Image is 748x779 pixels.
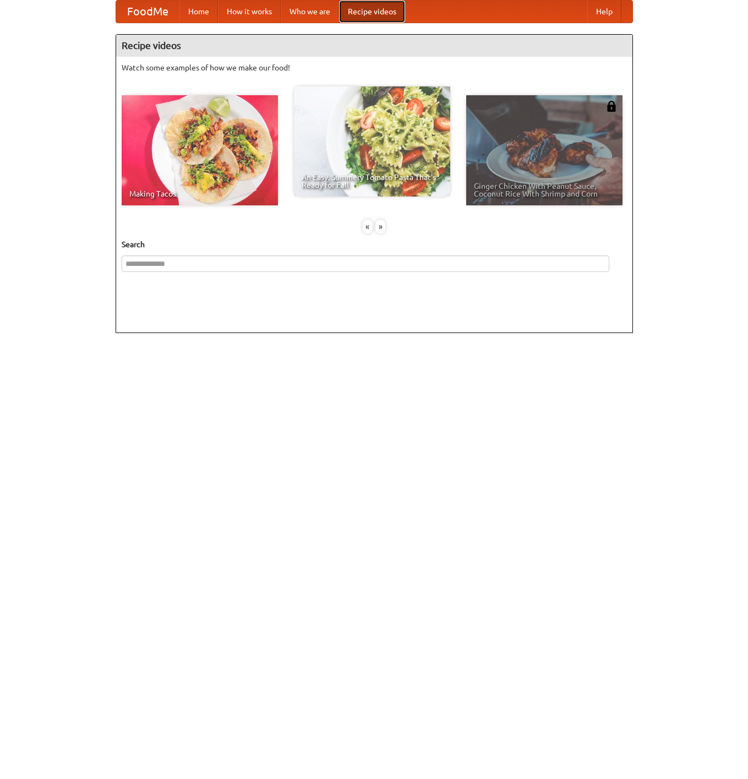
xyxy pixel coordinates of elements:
div: » [375,220,385,233]
a: Home [179,1,218,23]
a: Who we are [281,1,339,23]
a: How it works [218,1,281,23]
img: 483408.png [606,101,617,112]
a: An Easy, Summery Tomato Pasta That's Ready for Fall [294,86,450,197]
a: Recipe videos [339,1,405,23]
p: Watch some examples of how we make our food! [122,62,627,73]
h5: Search [122,239,627,250]
span: An Easy, Summery Tomato Pasta That's Ready for Fall [302,173,443,189]
h4: Recipe videos [116,35,632,57]
a: Making Tacos [122,95,278,205]
div: « [363,220,373,233]
a: FoodMe [116,1,179,23]
span: Making Tacos [129,190,270,198]
a: Help [587,1,621,23]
